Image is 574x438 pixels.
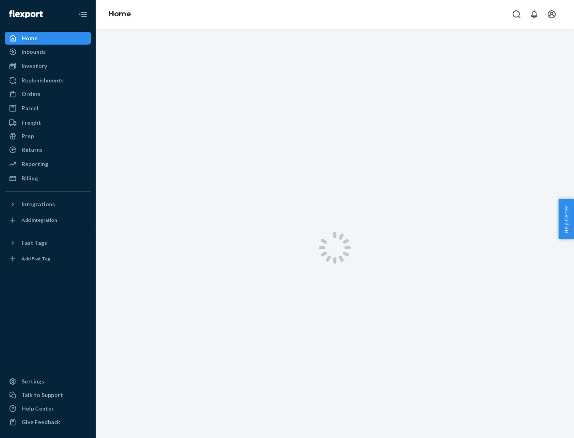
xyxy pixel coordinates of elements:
div: Parcel [22,104,38,112]
div: Returns [22,146,43,154]
div: Settings [22,377,44,385]
div: Add Integration [22,217,57,223]
div: Billing [22,174,38,182]
div: Prep [22,132,34,140]
button: Integrations [5,198,91,211]
button: Open notifications [526,6,542,22]
a: Add Integration [5,214,91,227]
img: Flexport logo [9,10,43,18]
div: Replenishments [22,76,64,84]
div: Integrations [22,200,55,208]
a: Help Center [5,402,91,415]
a: Billing [5,172,91,185]
div: Inventory [22,62,47,70]
a: Parcel [5,102,91,115]
div: Reporting [22,160,48,168]
a: Add Fast Tag [5,252,91,265]
ol: breadcrumbs [102,3,138,26]
div: Orders [22,90,41,98]
a: Home [108,10,131,18]
a: Replenishments [5,74,91,87]
a: Home [5,32,91,45]
div: Home [22,34,37,42]
div: Help Center [22,405,54,413]
div: Give Feedback [22,418,60,426]
a: Inventory [5,60,91,72]
div: Add Fast Tag [22,255,50,262]
button: Close Navigation [75,6,91,22]
div: Fast Tags [22,239,47,247]
button: Open Search Box [509,6,525,22]
a: Returns [5,143,91,156]
div: Inbounds [22,48,46,56]
a: Prep [5,130,91,143]
button: Help Center [558,199,574,239]
button: Fast Tags [5,237,91,249]
button: Open account menu [544,6,560,22]
a: Talk to Support [5,389,91,401]
a: Inbounds [5,45,91,58]
a: Freight [5,116,91,129]
a: Reporting [5,158,91,170]
div: Freight [22,119,41,127]
button: Give Feedback [5,416,91,428]
div: Talk to Support [22,391,63,399]
a: Orders [5,88,91,100]
a: Settings [5,375,91,388]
